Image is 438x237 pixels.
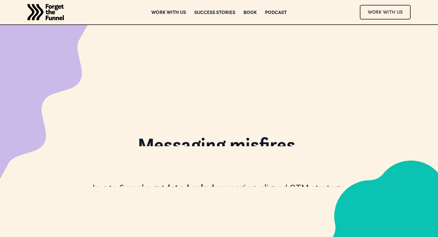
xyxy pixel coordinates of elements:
a: Book [244,10,257,14]
a: Success Stories [194,10,235,14]
a: Work with usWork with us [151,10,186,14]
div: In 4 to 6 weeks get messaging, aligned GTM strategy, and a to move forward with confidence. [90,182,348,206]
div: Work with us [151,10,186,14]
a: Podcast [265,10,287,14]
em: data-backed [165,182,214,193]
strong: Messaging misfires. Onboarding leaks. Growth stalls. We help you fix it. [138,133,300,213]
a: Work With Us [360,5,411,19]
